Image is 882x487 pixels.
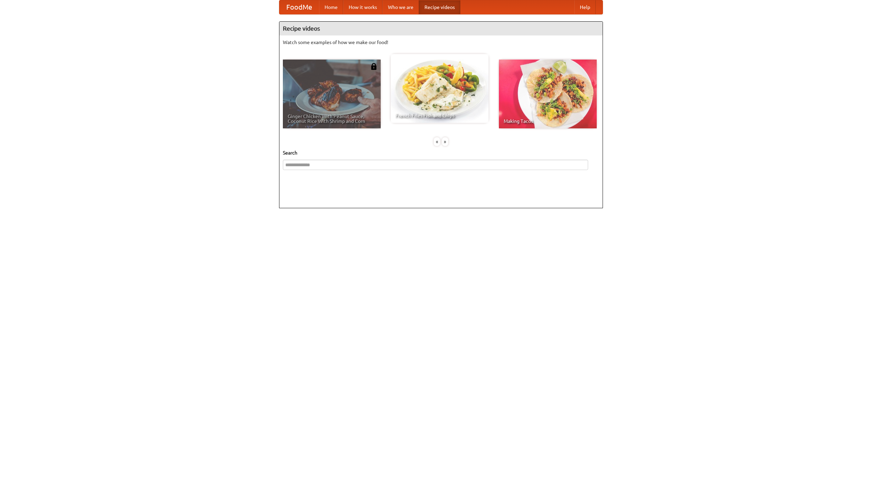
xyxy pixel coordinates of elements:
a: French Fries Fish and Chips [391,54,489,123]
a: Who we are [382,0,419,14]
a: Home [319,0,343,14]
h5: Search [283,149,599,156]
img: 483408.png [370,63,377,70]
a: FoodMe [279,0,319,14]
p: Watch some examples of how we make our food! [283,39,599,46]
a: Making Tacos [499,60,597,128]
span: French Fries Fish and Chips [396,113,484,118]
a: Help [574,0,596,14]
a: Recipe videos [419,0,460,14]
span: Making Tacos [504,119,592,124]
div: » [442,137,448,146]
div: « [434,137,440,146]
h4: Recipe videos [279,22,603,35]
a: How it works [343,0,382,14]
